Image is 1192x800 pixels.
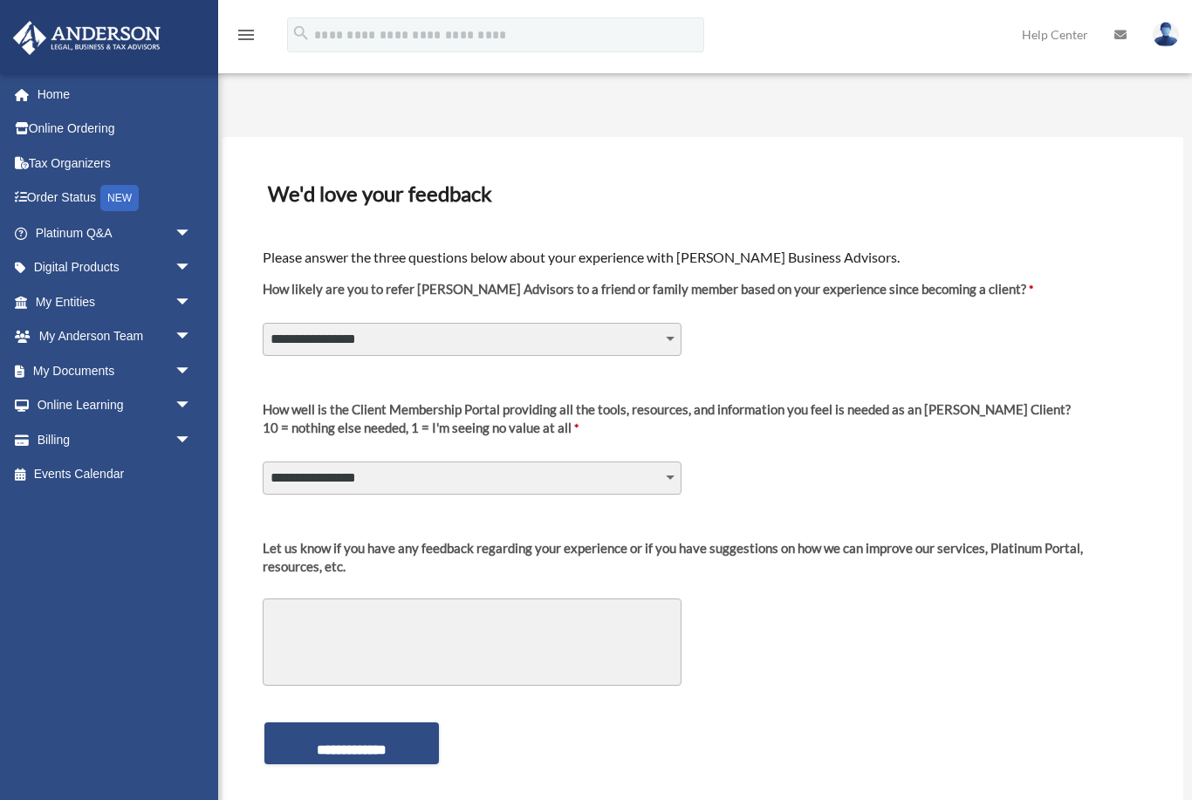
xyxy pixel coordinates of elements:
[175,388,209,424] span: arrow_drop_down
[236,31,257,45] a: menu
[263,400,1071,451] label: 10 = nothing else needed, 1 = I'm seeing no value at all
[12,181,218,216] a: Order StatusNEW
[236,24,257,45] i: menu
[263,280,1033,312] label: How likely are you to refer [PERSON_NAME] Advisors to a friend or family member based on your exp...
[12,284,218,319] a: My Entitiesarrow_drop_down
[12,457,218,492] a: Events Calendar
[175,353,209,389] span: arrow_drop_down
[175,422,209,458] span: arrow_drop_down
[1153,22,1179,47] img: User Pic
[12,319,218,354] a: My Anderson Teamarrow_drop_down
[12,250,218,285] a: Digital Productsarrow_drop_down
[12,146,218,181] a: Tax Organizers
[263,248,1143,267] h4: Please answer the three questions below about your experience with [PERSON_NAME] Business Advisors.
[12,353,218,388] a: My Documentsarrow_drop_down
[12,422,218,457] a: Billingarrow_drop_down
[175,215,209,251] span: arrow_drop_down
[263,400,1071,419] div: How well is the Client Membership Portal providing all the tools, resources, and information you ...
[261,175,1145,212] h3: We'd love your feedback
[12,215,218,250] a: Platinum Q&Aarrow_drop_down
[12,388,218,423] a: Online Learningarrow_drop_down
[291,24,311,43] i: search
[175,250,209,286] span: arrow_drop_down
[12,77,218,112] a: Home
[12,112,218,147] a: Online Ordering
[175,284,209,320] span: arrow_drop_down
[100,185,139,211] div: NEW
[175,319,209,355] span: arrow_drop_down
[263,539,1143,576] div: Let us know if you have any feedback regarding your experience or if you have suggestions on how ...
[8,21,166,55] img: Anderson Advisors Platinum Portal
